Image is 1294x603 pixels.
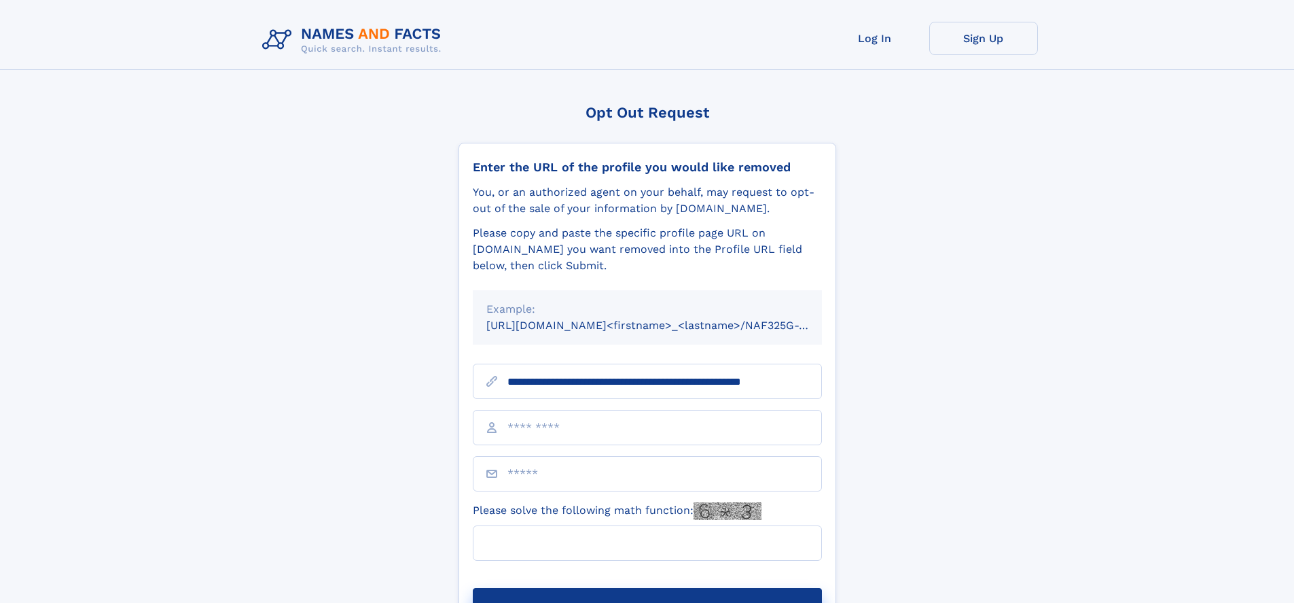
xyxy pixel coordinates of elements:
small: [URL][DOMAIN_NAME]<firstname>_<lastname>/NAF325G-xxxxxxxx [486,319,848,332]
div: You, or an authorized agent on your behalf, may request to opt-out of the sale of your informatio... [473,184,822,217]
div: Opt Out Request [459,104,836,121]
a: Log In [821,22,929,55]
div: Please copy and paste the specific profile page URL on [DOMAIN_NAME] you want removed into the Pr... [473,225,822,274]
a: Sign Up [929,22,1038,55]
div: Enter the URL of the profile you would like removed [473,160,822,175]
label: Please solve the following math function: [473,502,761,520]
img: Logo Names and Facts [257,22,452,58]
div: Example: [486,301,808,317]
